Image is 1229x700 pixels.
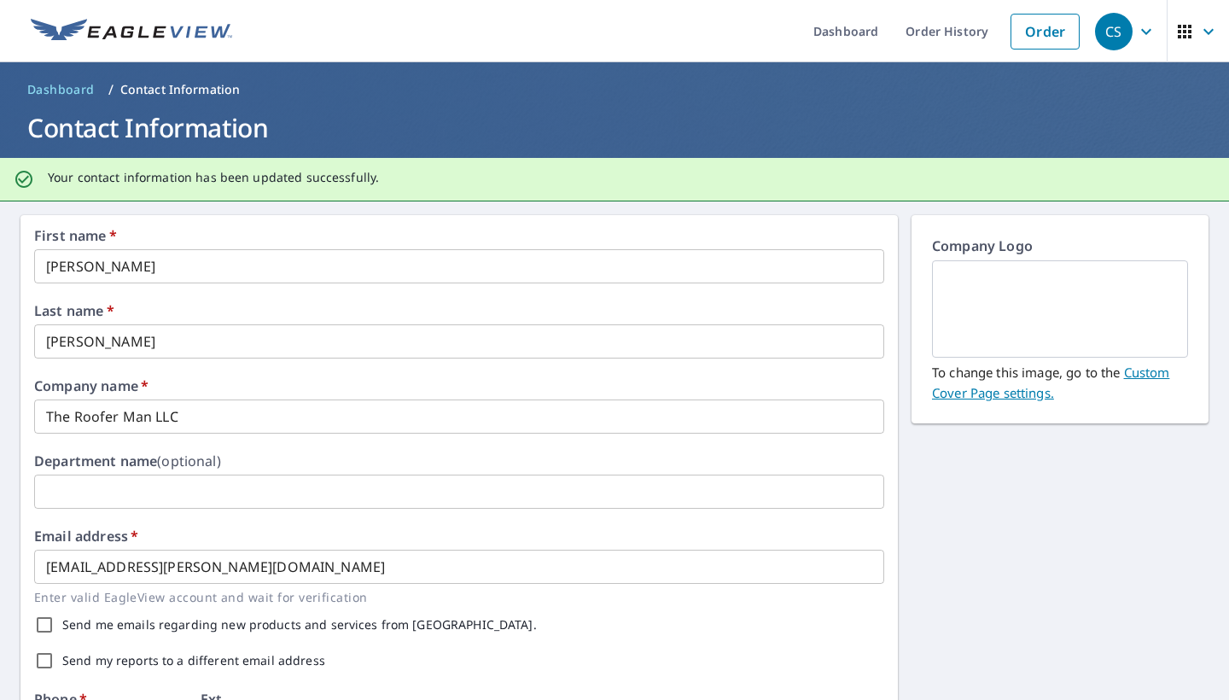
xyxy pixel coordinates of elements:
label: First name [34,229,117,242]
label: Send my reports to a different email address [62,655,325,667]
h1: Contact Information [20,110,1209,145]
img: EV Logo [31,19,232,44]
p: Company Logo [932,236,1188,260]
p: To change this image, go to the [932,358,1188,403]
div: CS [1095,13,1133,50]
nav: breadcrumb [20,76,1209,103]
label: Department name [34,454,221,468]
p: Your contact information has been updated successfully. [48,170,379,185]
b: (optional) [157,452,221,470]
li: / [108,79,114,100]
label: Last name [34,304,114,318]
span: Dashboard [27,81,95,98]
p: Enter valid EagleView account and wait for verification [34,587,872,607]
label: Company name [34,379,149,393]
label: Send me emails regarding new products and services from [GEOGRAPHIC_DATA]. [62,619,537,631]
img: EmptyCustomerLogo.png [952,263,1168,355]
label: Email address [34,529,138,543]
a: Dashboard [20,76,102,103]
a: Order [1011,14,1080,50]
p: Contact Information [120,81,241,98]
